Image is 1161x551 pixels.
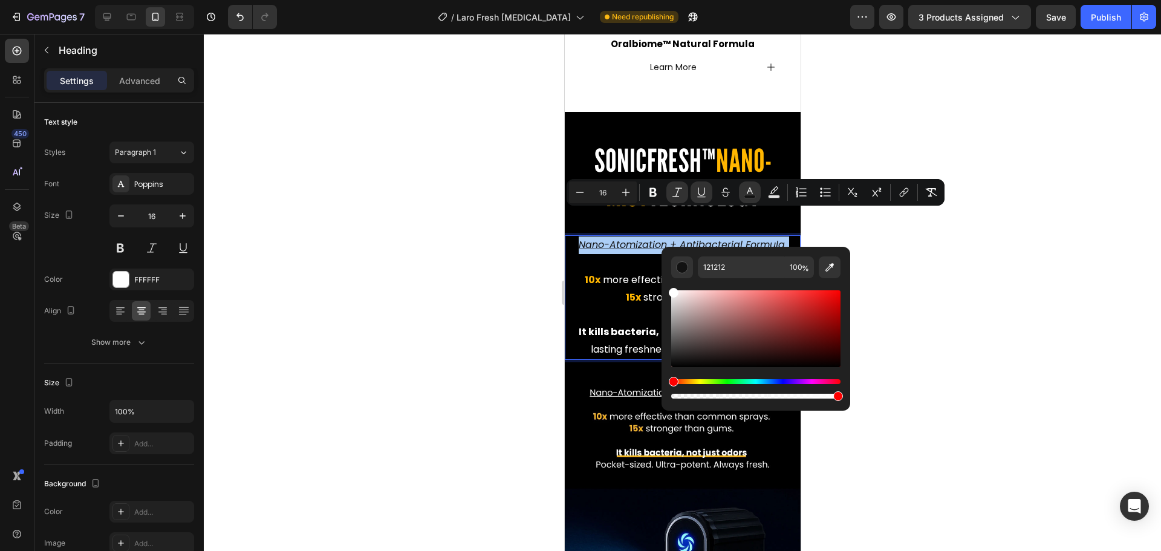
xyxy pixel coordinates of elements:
div: Size [44,375,76,391]
p: Heading [59,43,189,57]
p: Settings [60,74,94,87]
div: Undo/Redo [228,5,277,29]
div: Styles [44,147,65,158]
p: Advanced [119,74,160,87]
div: Poppins [134,179,191,190]
div: Size [44,207,76,224]
span: Paragraph 1 [115,147,156,158]
button: Show more [44,331,194,353]
div: Font [44,178,59,189]
div: 450 [11,129,29,139]
div: Open Intercom Messenger [1120,492,1149,521]
div: Add... [134,507,191,518]
button: Save [1036,5,1076,29]
button: Paragraph 1 [109,142,194,163]
div: Add... [134,439,191,449]
div: Padding [44,438,72,449]
div: Color [44,506,63,517]
span: 3 products assigned [919,11,1004,24]
div: Color [44,274,63,285]
div: Background [44,476,103,492]
div: Hue [671,379,841,384]
button: 3 products assigned [908,5,1031,29]
span: Laro Fresh [MEDICAL_DATA] [457,11,571,24]
iframe: Design area [565,34,801,551]
div: Show more [91,336,148,348]
div: FFFFFF [134,275,191,285]
div: Beta [9,221,29,231]
button: 7 [5,5,90,29]
div: Publish [1091,11,1121,24]
div: Editor contextual toolbar [567,179,945,206]
div: Width [44,406,64,417]
div: Add... [134,538,191,549]
input: E.g FFFFFF [698,256,785,278]
p: 7 [79,10,85,24]
span: Need republishing [612,11,674,22]
div: Image [44,538,65,549]
span: % [802,262,809,275]
span: / [451,11,454,24]
button: Publish [1081,5,1131,29]
input: Auto [110,400,193,422]
span: Save [1046,12,1066,22]
div: Text style [44,117,77,128]
div: Align [44,303,78,319]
